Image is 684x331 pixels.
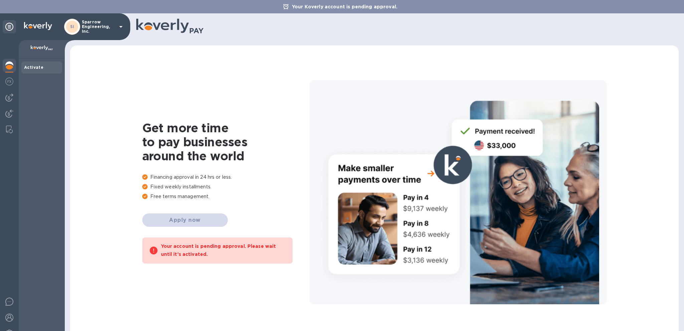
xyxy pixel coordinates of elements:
[24,65,43,70] b: Activate
[24,22,52,30] img: Logo
[142,174,309,181] p: Financing approval in 24 hrs or less.
[142,183,309,190] p: Fixed weekly installments.
[3,20,16,33] div: Unpin categories
[142,193,309,200] p: Free terms management.
[70,24,74,29] b: SI
[5,77,13,86] img: Foreign exchange
[82,20,115,34] p: Sparrow Engineering, Inc.
[289,3,401,10] p: Your Koverly account is pending approval.
[142,121,309,163] h1: Get more time to pay businesses around the world
[161,243,276,257] b: Your account is pending approval. Please wait until it’s activated.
